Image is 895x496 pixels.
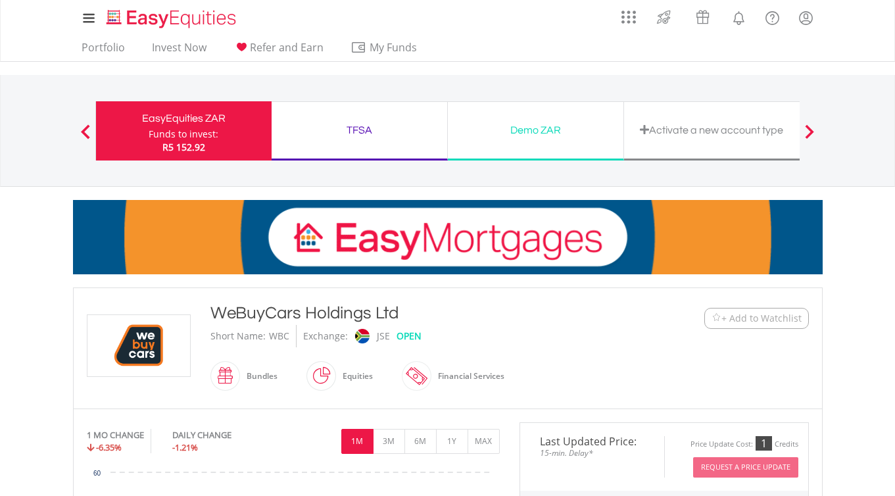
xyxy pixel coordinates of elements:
[377,325,390,347] div: JSE
[240,360,278,392] div: Bundles
[721,312,802,325] span: + Add to Watchlist
[789,3,823,32] a: My Profile
[104,109,264,128] div: EasyEquities ZAR
[692,7,714,28] img: vouchers-v2.svg
[704,308,809,329] button: Watchlist + Add to Watchlist
[775,439,798,449] div: Credits
[172,429,276,441] div: DAILY CHANGE
[632,121,792,139] div: Activate a new account type
[354,329,369,343] img: jse.png
[722,3,756,30] a: Notifications
[530,447,654,459] span: 15-min. Delay*
[351,39,437,56] span: My Funds
[621,10,636,24] img: grid-menu-icon.svg
[210,301,623,325] div: WeBuyCars Holdings Ltd
[653,7,675,28] img: thrive-v2.svg
[269,325,289,347] div: WBC
[93,470,101,477] text: 60
[87,429,144,441] div: 1 MO CHANGE
[712,313,721,323] img: Watchlist
[336,360,373,392] div: Equities
[101,3,241,30] a: Home page
[162,141,205,153] span: R5 152.92
[303,325,348,347] div: Exchange:
[456,121,616,139] div: Demo ZAR
[104,8,241,30] img: EasyEquities_Logo.png
[436,429,468,454] button: 1Y
[756,436,772,451] div: 1
[172,441,198,453] span: -1.21%
[530,436,654,447] span: Last Updated Price:
[693,457,798,478] button: Request A Price Update
[149,128,218,141] div: Funds to invest:
[756,3,789,30] a: FAQ's and Support
[147,41,212,61] a: Invest Now
[373,429,405,454] button: 3M
[96,441,122,453] span: -6.35%
[76,41,130,61] a: Portfolio
[690,439,753,449] div: Price Update Cost:
[89,315,188,376] img: EQU.ZA.WBC.png
[431,360,504,392] div: Financial Services
[468,429,500,454] button: MAX
[613,3,644,24] a: AppsGrid
[279,121,439,139] div: TFSA
[73,200,823,274] img: EasyMortage Promotion Banner
[404,429,437,454] button: 6M
[397,325,422,347] div: OPEN
[683,3,722,28] a: Vouchers
[228,41,329,61] a: Refer and Earn
[210,325,266,347] div: Short Name:
[341,429,374,454] button: 1M
[250,40,324,55] span: Refer and Earn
